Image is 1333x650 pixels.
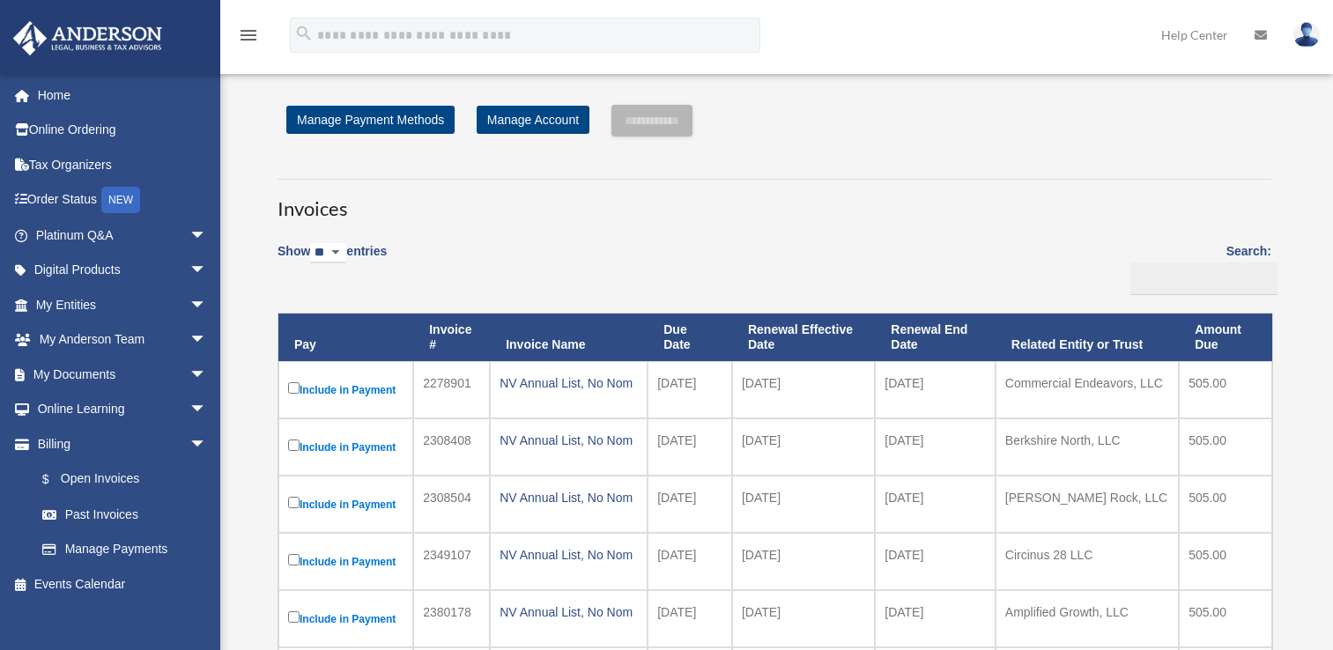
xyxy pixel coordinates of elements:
[875,314,996,361] th: Renewal End Date: activate to sort column ascending
[25,532,225,567] a: Manage Payments
[413,361,490,418] td: 2278901
[1179,361,1272,418] td: 505.00
[477,106,589,134] a: Manage Account
[189,426,225,462] span: arrow_drop_down
[648,590,732,647] td: [DATE]
[278,314,413,361] th: Pay: activate to sort column descending
[500,600,638,624] div: NV Annual List, No Nom
[288,550,404,572] label: Include in Payment
[875,533,996,590] td: [DATE]
[413,314,490,361] th: Invoice #: activate to sort column ascending
[238,31,259,46] a: menu
[25,497,225,532] a: Past Invoices
[996,533,1179,590] td: Circinus 28 LLC
[52,469,61,491] span: $
[189,287,225,323] span: arrow_drop_down
[413,533,490,590] td: 2349107
[12,182,233,218] a: Order StatusNEW
[288,379,404,401] label: Include in Payment
[12,113,233,148] a: Online Ordering
[12,78,233,113] a: Home
[1179,476,1272,533] td: 505.00
[278,240,387,281] label: Show entries
[288,436,404,458] label: Include in Payment
[278,179,1271,223] h3: Invoices
[1124,240,1271,295] label: Search:
[288,493,404,515] label: Include in Payment
[648,361,732,418] td: [DATE]
[500,543,638,567] div: NV Annual List, No Nom
[648,418,732,476] td: [DATE]
[732,314,875,361] th: Renewal Effective Date: activate to sort column ascending
[648,533,732,590] td: [DATE]
[25,462,216,498] a: $Open Invoices
[12,287,233,322] a: My Entitiesarrow_drop_down
[189,357,225,393] span: arrow_drop_down
[286,106,455,134] a: Manage Payment Methods
[996,476,1179,533] td: [PERSON_NAME] Rock, LLC
[500,371,638,395] div: NV Annual List, No Nom
[12,426,225,462] a: Billingarrow_drop_down
[413,590,490,647] td: 2380178
[288,608,404,630] label: Include in Payment
[875,361,996,418] td: [DATE]
[1179,314,1272,361] th: Amount Due: activate to sort column ascending
[500,428,638,453] div: NV Annual List, No Nom
[996,361,1179,418] td: Commercial Endeavors, LLC
[12,566,233,602] a: Events Calendar
[310,243,346,263] select: Showentries
[875,418,996,476] td: [DATE]
[189,218,225,254] span: arrow_drop_down
[996,314,1179,361] th: Related Entity or Trust: activate to sort column ascending
[238,25,259,46] i: menu
[875,476,996,533] td: [DATE]
[12,392,233,427] a: Online Learningarrow_drop_down
[288,554,300,565] input: Include in Payment
[996,418,1179,476] td: Berkshire North, LLC
[8,21,167,55] img: Anderson Advisors Platinum Portal
[288,611,300,623] input: Include in Payment
[1179,533,1272,590] td: 505.00
[732,361,875,418] td: [DATE]
[500,485,638,510] div: NV Annual List, No Nom
[189,253,225,289] span: arrow_drop_down
[1179,418,1272,476] td: 505.00
[1293,22,1320,48] img: User Pic
[413,476,490,533] td: 2308504
[732,533,875,590] td: [DATE]
[648,476,732,533] td: [DATE]
[288,439,300,451] input: Include in Payment
[996,590,1179,647] td: Amplified Growth, LLC
[101,187,140,213] div: NEW
[648,314,732,361] th: Due Date: activate to sort column ascending
[288,497,300,508] input: Include in Payment
[12,357,233,392] a: My Documentsarrow_drop_down
[732,590,875,647] td: [DATE]
[1130,262,1277,296] input: Search:
[294,24,314,43] i: search
[732,418,875,476] td: [DATE]
[288,382,300,394] input: Include in Payment
[732,476,875,533] td: [DATE]
[1179,590,1272,647] td: 505.00
[12,322,233,358] a: My Anderson Teamarrow_drop_down
[12,253,233,288] a: Digital Productsarrow_drop_down
[490,314,648,361] th: Invoice Name: activate to sort column ascending
[12,147,233,182] a: Tax Organizers
[413,418,490,476] td: 2308408
[875,590,996,647] td: [DATE]
[189,392,225,428] span: arrow_drop_down
[189,322,225,358] span: arrow_drop_down
[12,218,233,253] a: Platinum Q&Aarrow_drop_down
